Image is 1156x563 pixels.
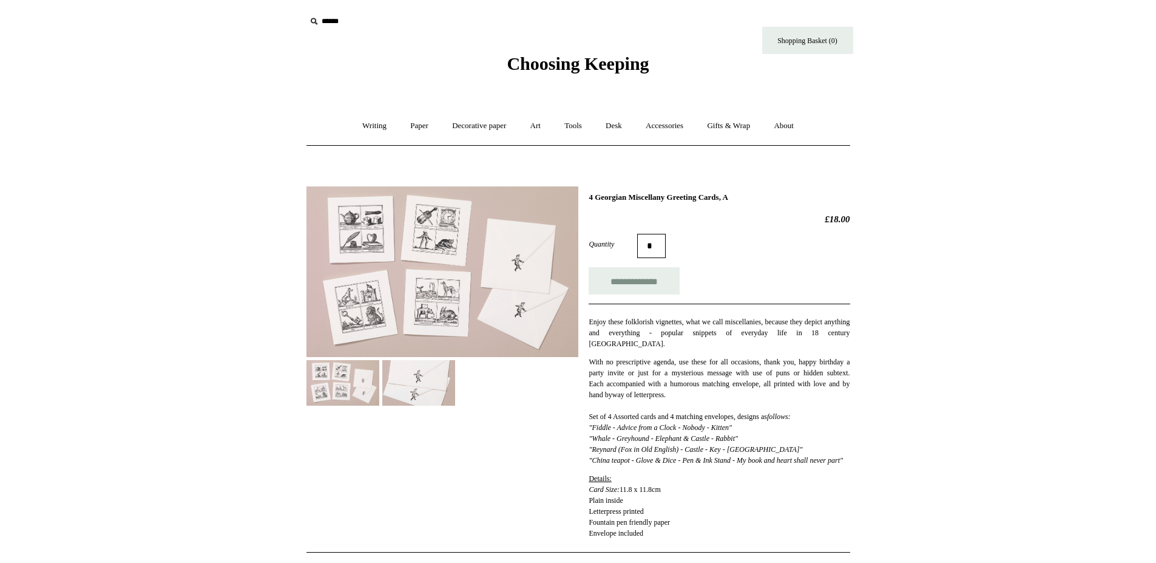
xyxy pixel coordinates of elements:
p: Enjoy these folklorish vignettes, what we call miscellanies, because they depict anything and eve... [589,316,850,349]
span: 11.8 x 11.8cm [620,485,661,494]
span: Plain inside [589,496,623,505]
img: 4 Georgian Miscellany Greeting Cards, A [382,360,455,406]
h1: 4 Georgian Miscellany Greeting Cards, A [589,193,850,202]
span: Details: [589,474,611,483]
a: Shopping Basket (0) [762,27,853,54]
span: Envelope included [589,529,643,537]
a: Decorative paper [441,110,517,142]
img: 4 Georgian Miscellany Greeting Cards, A [306,186,578,357]
i: follows: [589,412,843,465]
label: Quantity [589,239,637,250]
a: Art [519,110,552,142]
a: Writing [351,110,397,142]
a: Accessories [635,110,694,142]
a: Tools [553,110,593,142]
span: Letterpress printed [589,507,643,516]
span: Choosing Keeping [507,53,649,73]
a: About [763,110,805,142]
a: Gifts & Wrap [696,110,761,142]
a: Desk [595,110,633,142]
a: Paper [399,110,439,142]
span: Set of 4 Assorted cards and 4 matching envelopes, designs as [589,412,767,421]
h2: £18.00 [589,214,850,225]
a: Choosing Keeping [507,63,649,72]
em: y book and heart shall never part [743,456,840,465]
img: 4 Georgian Miscellany Greeting Cards, A [306,360,379,406]
em: Card Size: [589,485,620,494]
span: With no prescriptive agenda, use these for all occasions, thank you, happy birthday a party invit... [589,358,850,399]
span: "Fiddle - Advice from a Clock - Nobody - Kitten" "Whale - Greyhound - Elephant & Castle - Rabbit"... [589,423,843,465]
span: Fountain pen friendly paper [589,518,670,527]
